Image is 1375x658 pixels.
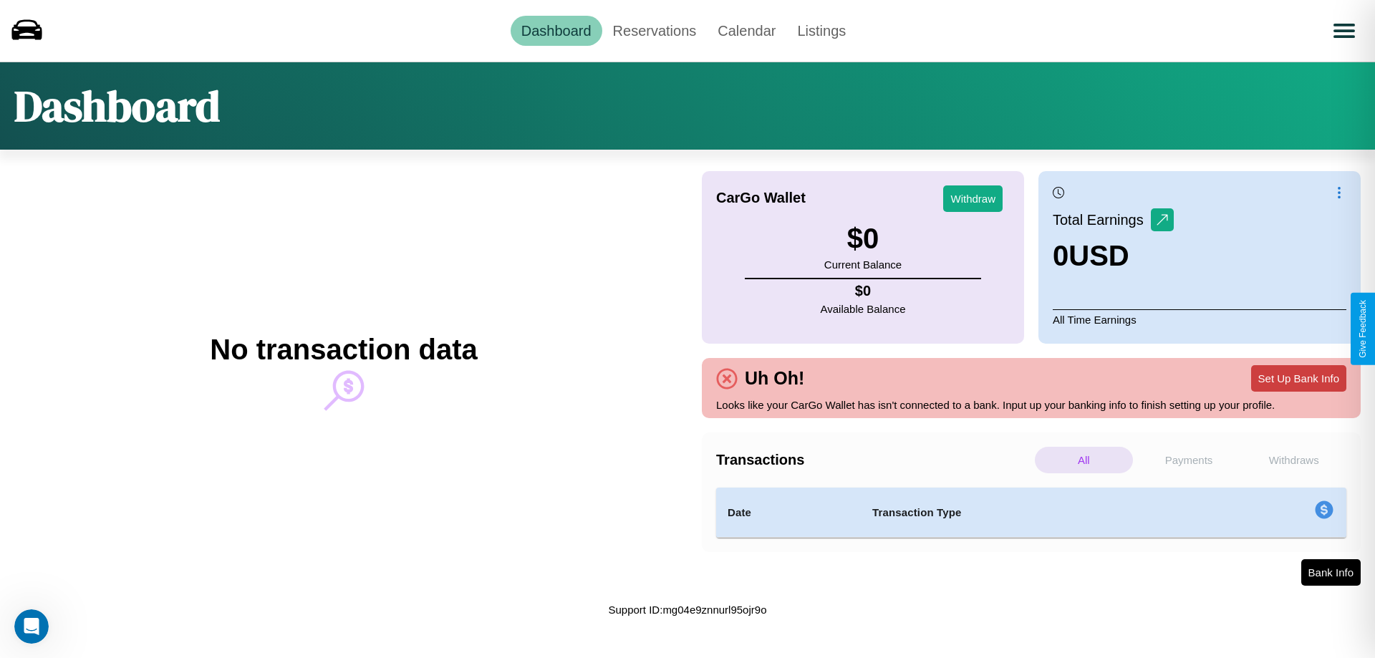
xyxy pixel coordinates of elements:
[511,16,602,46] a: Dashboard
[821,283,906,299] h4: $ 0
[1035,447,1133,473] p: All
[14,609,49,644] iframe: Intercom live chat
[728,504,849,521] h4: Date
[1358,300,1368,358] div: Give Feedback
[943,185,1003,212] button: Withdraw
[1053,207,1151,233] p: Total Earnings
[1245,447,1343,473] p: Withdraws
[14,77,220,135] h1: Dashboard
[716,190,806,206] h4: CarGo Wallet
[824,223,902,255] h3: $ 0
[821,299,906,319] p: Available Balance
[707,16,786,46] a: Calendar
[609,600,767,619] p: Support ID: mg04e9znnurl95ojr9o
[786,16,857,46] a: Listings
[602,16,708,46] a: Reservations
[1324,11,1364,51] button: Open menu
[1301,559,1361,586] button: Bank Info
[872,504,1197,521] h4: Transaction Type
[1251,365,1346,392] button: Set Up Bank Info
[1053,309,1346,329] p: All Time Earnings
[210,334,477,366] h2: No transaction data
[716,488,1346,538] table: simple table
[1140,447,1238,473] p: Payments
[1053,240,1174,272] h3: 0 USD
[824,255,902,274] p: Current Balance
[738,368,811,389] h4: Uh Oh!
[716,452,1031,468] h4: Transactions
[716,395,1346,415] p: Looks like your CarGo Wallet has isn't connected to a bank. Input up your banking info to finish ...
